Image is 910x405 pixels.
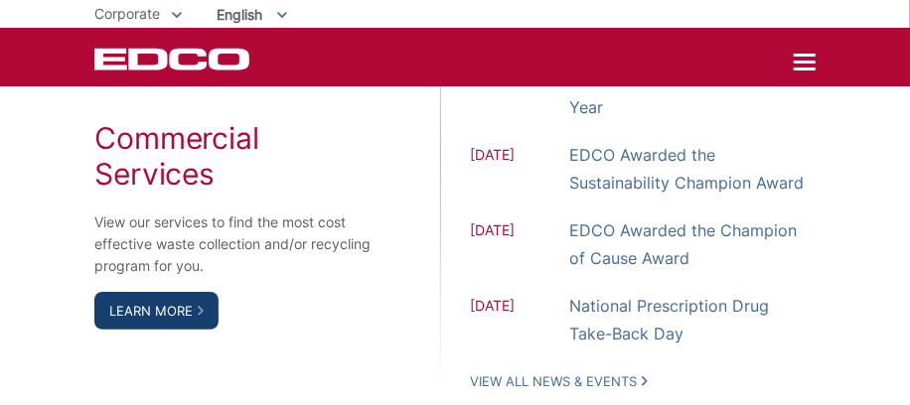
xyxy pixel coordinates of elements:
[569,141,816,197] a: EDCO Awarded the Sustainability Champion Award
[569,292,816,347] a: National Prescription Drug Take-Back Day
[470,372,648,390] a: View All News & Events
[470,144,569,197] span: [DATE]
[94,211,378,277] p: View our services to find the most cost effective waste collection and/or recycling program for you.
[470,219,569,272] span: [DATE]
[470,295,569,347] span: [DATE]
[94,48,252,70] a: EDCD logo. Return to the homepage.
[94,292,219,330] a: Learn More
[94,5,160,22] span: Corporate
[569,216,816,272] a: EDCO Awarded the Champion of Cause Award
[94,120,378,192] h2: Commercial Services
